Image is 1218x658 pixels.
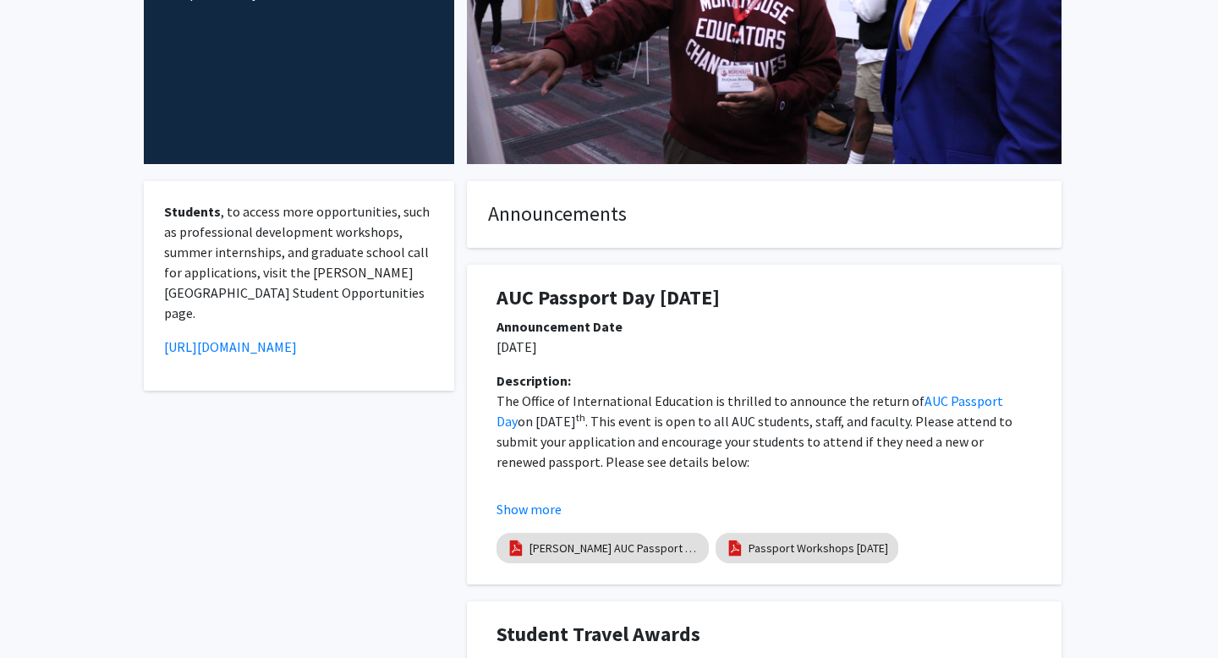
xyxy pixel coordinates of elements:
img: pdf_icon.png [507,539,525,557]
button: Show more [497,499,562,519]
p: The Office of International Education is thrilled to announce the return of on [DATE] . This even... [497,391,1032,472]
p: , to access more opportunities, such as professional development workshops, summer internships, a... [164,201,434,323]
a: Passport Workshops [DATE] [749,540,888,557]
h1: AUC Passport Day [DATE] [497,286,1032,310]
sup: th [576,411,585,424]
a: [PERSON_NAME] AUC Passport Day Flyer 2024 [529,540,699,557]
iframe: Chat [13,582,72,645]
a: [URL][DOMAIN_NAME] [164,338,297,355]
h1: Student Travel Awards [497,622,1032,647]
div: Announcement Date [497,316,1032,337]
div: Description: [497,370,1032,391]
img: pdf_icon.png [726,539,744,557]
p: [DATE] [497,337,1032,357]
strong: Students [164,203,221,220]
h4: Announcements [488,202,1040,227]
